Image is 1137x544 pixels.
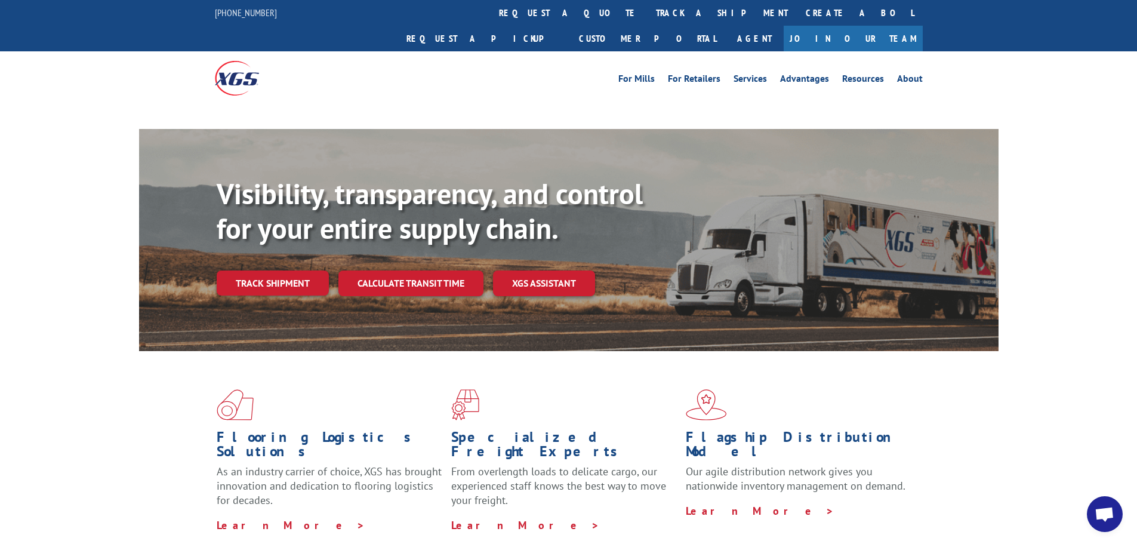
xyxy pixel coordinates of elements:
a: Request a pickup [398,26,570,51]
img: xgs-icon-flagship-distribution-model-red [686,389,727,420]
a: Learn More > [217,518,365,532]
a: XGS ASSISTANT [493,271,595,296]
img: xgs-icon-total-supply-chain-intelligence-red [217,389,254,420]
img: xgs-icon-focused-on-flooring-red [451,389,479,420]
div: Open chat [1087,496,1123,532]
a: Services [734,74,767,87]
a: About [897,74,923,87]
a: Join Our Team [784,26,923,51]
a: For Retailers [668,74,720,87]
h1: Flooring Logistics Solutions [217,430,442,465]
span: As an industry carrier of choice, XGS has brought innovation and dedication to flooring logistics... [217,465,442,507]
a: Calculate transit time [338,271,483,296]
a: Learn More > [686,504,834,518]
span: Our agile distribution network gives you nationwide inventory management on demand. [686,465,905,493]
a: [PHONE_NUMBER] [215,7,277,19]
a: Learn More > [451,518,600,532]
a: Agent [725,26,784,51]
a: Track shipment [217,271,329,296]
h1: Flagship Distribution Model [686,430,911,465]
a: Customer Portal [570,26,725,51]
a: Resources [842,74,884,87]
h1: Specialized Freight Experts [451,430,677,465]
a: Advantages [780,74,829,87]
b: Visibility, transparency, and control for your entire supply chain. [217,175,643,247]
a: For Mills [618,74,655,87]
p: From overlength loads to delicate cargo, our experienced staff knows the best way to move your fr... [451,465,677,518]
